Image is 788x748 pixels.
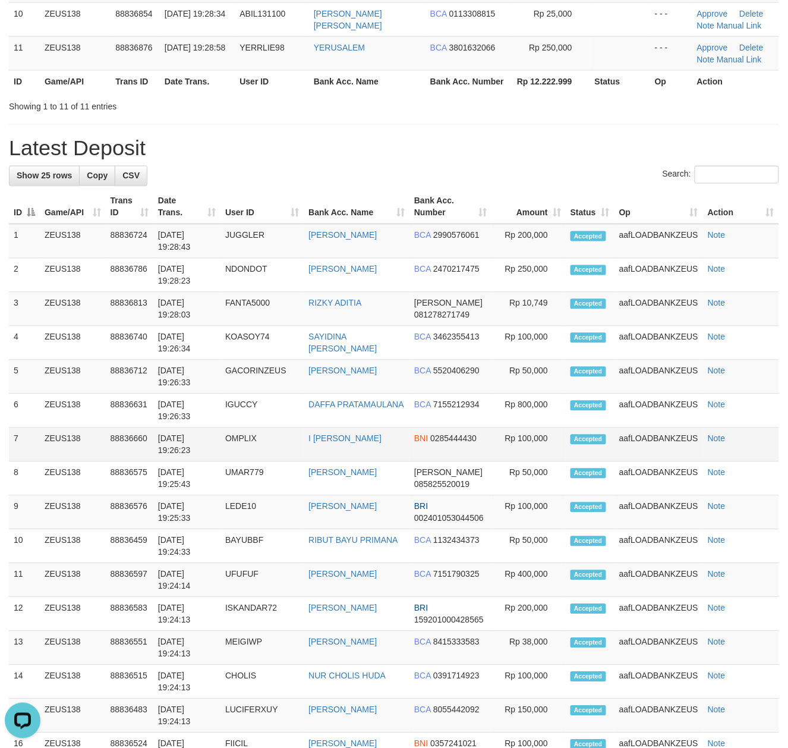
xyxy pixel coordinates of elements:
td: Rp 200,000 [491,598,565,631]
td: ZEUS138 [40,36,111,70]
td: Rp 10,749 [491,293,565,326]
a: Note [708,366,726,376]
span: Accepted [570,536,606,546]
a: Note [708,671,726,681]
td: Rp 100,000 [491,665,565,699]
a: Note [708,434,726,444]
span: Accepted [570,435,606,445]
h1: Latest Deposit [9,137,779,161]
span: BCA [430,9,447,18]
th: Action [692,70,779,92]
span: Copy 0113308815 to clipboard [449,9,496,18]
a: Show 25 rows [9,166,80,186]
td: aafLOADBANKZEUS [614,428,703,462]
span: Copy 2470217475 to clipboard [433,265,480,274]
td: Rp 150,000 [491,699,565,733]
span: BNI [414,434,428,444]
td: 14 [9,665,40,699]
a: [PERSON_NAME] [308,637,377,647]
td: NDONDOT [220,259,304,293]
span: Copy 5520406290 to clipboard [433,366,480,376]
td: ZEUS138 [40,564,106,598]
td: ZEUS138 [40,259,106,293]
a: Copy [79,166,115,186]
span: Copy 081278271749 to clipboard [414,310,469,320]
span: BCA [414,400,431,410]
td: 9 [9,496,40,530]
a: Delete [739,43,763,52]
a: Note [708,637,726,647]
th: Date Trans.: activate to sort column ascending [153,190,220,224]
td: - - - [650,36,692,70]
th: ID [9,70,40,92]
span: [DATE] 19:28:58 [165,43,225,52]
td: 88836597 [106,564,153,598]
th: Action: activate to sort column ascending [703,190,779,224]
td: aafLOADBANKZEUS [614,326,703,360]
span: Copy 3801632066 to clipboard [449,43,496,52]
td: ZEUS138 [40,360,106,394]
span: [PERSON_NAME] [414,468,483,477]
td: 88836740 [106,326,153,360]
td: 1 [9,224,40,259]
span: Copy 159201000428565 to clipboard [414,615,484,625]
span: Copy 0391714923 to clipboard [433,671,480,681]
td: - - - [650,2,692,36]
td: 2 [9,259,40,293]
th: Game/API: activate to sort column ascending [40,190,106,224]
a: Note [697,55,715,64]
td: ZEUS138 [40,665,106,699]
td: [DATE] 19:24:13 [153,598,220,631]
td: Rp 250,000 [491,259,565,293]
td: ZEUS138 [40,631,106,665]
td: ZEUS138 [40,293,106,326]
a: [PERSON_NAME] [308,604,377,613]
td: UMAR779 [220,462,304,496]
span: BCA [414,332,431,342]
span: Accepted [570,265,606,275]
td: [DATE] 19:26:23 [153,428,220,462]
th: ID: activate to sort column descending [9,190,40,224]
span: Accepted [570,469,606,479]
td: aafLOADBANKZEUS [614,259,703,293]
span: BCA [414,705,431,715]
a: Note [708,570,726,579]
a: [PERSON_NAME] [308,468,377,477]
th: Bank Acc. Name: activate to sort column ascending [304,190,409,224]
td: aafLOADBANKZEUS [614,360,703,394]
td: ISKANDAR72 [220,598,304,631]
span: Accepted [570,706,606,716]
td: Rp 50,000 [491,360,565,394]
td: aafLOADBANKZEUS [614,462,703,496]
span: 88836876 [115,43,152,52]
a: [PERSON_NAME] [308,366,377,376]
th: Game/API [40,70,111,92]
a: [PERSON_NAME] [308,705,377,715]
a: [PERSON_NAME] [PERSON_NAME] [314,9,382,30]
td: 88836786 [106,259,153,293]
td: aafLOADBANKZEUS [614,598,703,631]
td: 88836459 [106,530,153,564]
span: Accepted [570,333,606,343]
th: Bank Acc. Number [425,70,512,92]
span: BRI [414,604,428,613]
a: Note [697,21,715,30]
td: MEIGIWP [220,631,304,665]
th: Op [650,70,692,92]
td: aafLOADBANKZEUS [614,699,703,733]
td: ZEUS138 [40,394,106,428]
td: 10 [9,2,40,36]
td: [DATE] 19:24:13 [153,699,220,733]
td: [DATE] 19:25:43 [153,462,220,496]
span: Copy 7151790325 to clipboard [433,570,480,579]
td: [DATE] 19:26:33 [153,394,220,428]
td: [DATE] 19:28:03 [153,293,220,326]
td: aafLOADBANKZEUS [614,530,703,564]
td: 88836575 [106,462,153,496]
td: 10 [9,530,40,564]
td: 3 [9,293,40,326]
th: Date Trans. [160,70,235,92]
span: Accepted [570,672,606,682]
span: Rp 25,000 [534,9,572,18]
span: Accepted [570,570,606,580]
